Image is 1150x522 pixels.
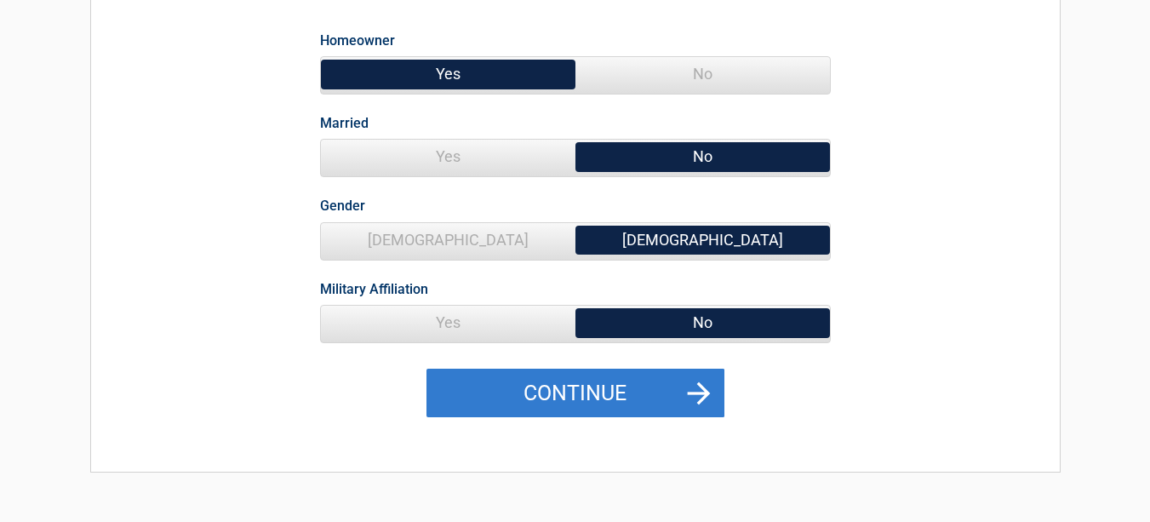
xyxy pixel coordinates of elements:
[320,112,369,135] label: Married
[321,140,575,174] span: Yes
[320,194,365,217] label: Gender
[320,278,428,301] label: Military Affiliation
[575,57,830,91] span: No
[426,369,724,418] button: Continue
[321,306,575,340] span: Yes
[575,306,830,340] span: No
[321,57,575,91] span: Yes
[321,223,575,257] span: [DEMOGRAPHIC_DATA]
[320,29,395,52] label: Homeowner
[575,223,830,257] span: [DEMOGRAPHIC_DATA]
[575,140,830,174] span: No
